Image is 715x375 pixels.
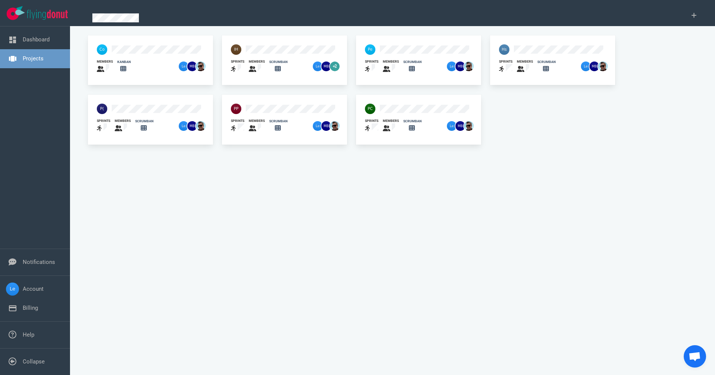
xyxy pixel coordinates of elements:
[23,286,44,292] a: Account
[187,62,197,71] img: 26
[464,121,474,131] img: 26
[365,104,375,114] img: 40
[455,62,465,71] img: 26
[269,119,287,124] div: scrumban
[455,121,465,131] img: 26
[313,121,322,131] img: 26
[97,59,113,74] a: members
[23,305,38,311] a: Billing
[196,62,206,71] img: 26
[684,345,706,368] a: Open de chat
[330,121,340,131] img: 26
[499,44,509,55] img: 40
[403,119,422,124] div: scrumban
[464,62,474,71] img: 26
[598,62,608,71] img: 26
[97,44,107,55] img: 40
[590,62,599,71] img: 26
[517,59,533,64] div: members
[97,119,110,133] a: sprints
[383,119,399,123] div: members
[249,59,265,74] a: members
[333,64,337,68] text: +2
[499,59,512,74] a: sprints
[365,59,378,64] div: sprints
[249,59,265,64] div: members
[499,59,512,64] div: sprints
[537,60,556,64] div: scrumban
[231,44,241,55] img: 40
[383,59,399,74] a: members
[383,59,399,64] div: members
[23,55,44,62] a: Projects
[231,119,244,133] a: sprints
[581,62,591,71] img: 26
[313,62,322,71] img: 26
[23,259,55,265] a: Notifications
[249,119,265,133] a: members
[115,119,131,133] a: members
[403,60,422,64] div: scrumban
[517,59,533,74] a: members
[117,60,131,64] div: kanban
[321,121,331,131] img: 26
[249,119,265,123] div: members
[365,44,375,55] img: 40
[231,119,244,123] div: sprints
[365,59,378,74] a: sprints
[23,331,34,338] a: Help
[365,119,378,123] div: sprints
[231,104,241,114] img: 40
[231,59,244,64] div: sprints
[97,59,113,64] div: members
[23,36,50,43] a: Dashboard
[23,358,45,365] a: Collapse
[97,119,110,123] div: sprints
[447,121,457,131] img: 26
[365,119,378,133] a: sprints
[187,121,197,131] img: 26
[97,104,107,114] img: 40
[321,62,331,71] img: 26
[447,62,457,71] img: 26
[231,59,244,74] a: sprints
[179,121,188,131] img: 26
[269,60,287,64] div: scrumban
[27,10,68,20] img: Flying Donut text logo
[196,121,206,131] img: 26
[179,62,188,71] img: 26
[135,119,153,124] div: scrumban
[115,119,131,123] div: members
[383,119,399,133] a: members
